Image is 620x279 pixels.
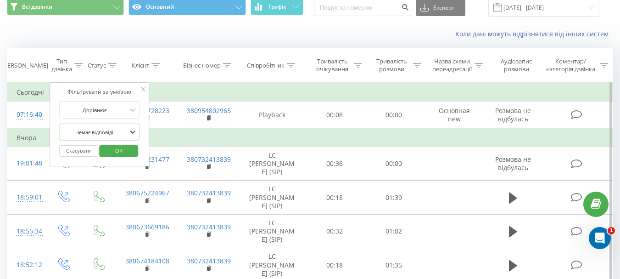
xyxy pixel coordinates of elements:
[187,155,231,164] a: 380732413839
[132,62,149,69] div: Клієнт
[59,145,98,157] button: Скасувати
[7,83,613,102] td: Сьогодні
[17,154,36,172] div: 19:01:48
[2,62,48,69] div: [PERSON_NAME]
[455,29,613,38] a: Коли дані можуть відрізнятися вiд інших систем
[608,227,615,234] span: 1
[88,62,106,69] div: Статус
[125,222,169,231] a: 380673669186
[187,222,231,231] a: 380732413839
[59,87,140,97] div: Фільтрувати за умовою
[305,214,364,248] td: 00:32
[424,102,485,129] td: Основная new
[239,102,305,129] td: Playback
[239,147,305,181] td: LC [PERSON_NAME] (SIP)
[100,145,139,157] button: OK
[495,106,531,123] span: Розмова не відбулась
[589,227,611,249] iframe: Intercom live chat
[17,106,36,124] div: 07:16:40
[187,256,231,265] a: 380732413839
[313,57,352,73] div: Тривалість очікування
[493,57,540,73] div: Аудіозапис розмови
[495,155,531,172] span: Розмова не відбулась
[364,181,424,215] td: 01:39
[187,188,231,197] a: 380732413839
[183,62,221,69] div: Бізнес номер
[305,147,364,181] td: 00:36
[364,102,424,129] td: 00:00
[22,3,52,11] span: Всі дзвінки
[305,102,364,129] td: 00:08
[187,106,231,115] a: 380954802965
[125,256,169,265] a: 380674184108
[364,214,424,248] td: 01:02
[373,57,411,73] div: Тривалість розмови
[432,57,472,73] div: Назва схеми переадресації
[364,147,424,181] td: 00:00
[51,57,72,73] div: Тип дзвінка
[17,188,36,206] div: 18:59:01
[106,143,132,158] span: OK
[7,129,613,147] td: Вчора
[268,4,286,10] span: Графік
[239,214,305,248] td: LC [PERSON_NAME] (SIP)
[17,222,36,240] div: 18:55:34
[544,57,598,73] div: Коментар/категорія дзвінка
[125,188,169,197] a: 380675224967
[17,256,36,274] div: 18:52:12
[305,181,364,215] td: 00:18
[247,62,285,69] div: Співробітник
[239,181,305,215] td: LC [PERSON_NAME] (SIP)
